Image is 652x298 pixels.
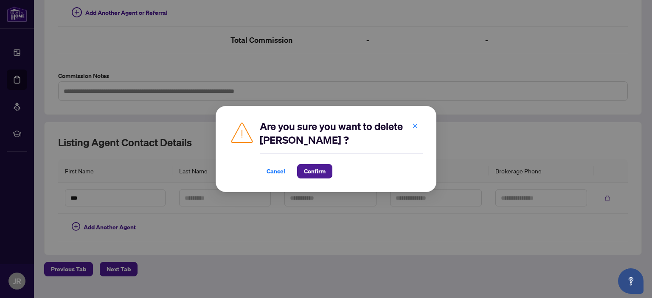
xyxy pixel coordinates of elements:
[229,120,255,145] img: Caution Icon
[618,268,644,294] button: Open asap
[260,164,292,178] button: Cancel
[297,164,332,178] button: Confirm
[267,164,285,178] span: Cancel
[304,164,326,178] span: Confirm
[412,123,418,129] span: close
[260,120,423,147] h2: Are you sure you want to delete [PERSON_NAME] ?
